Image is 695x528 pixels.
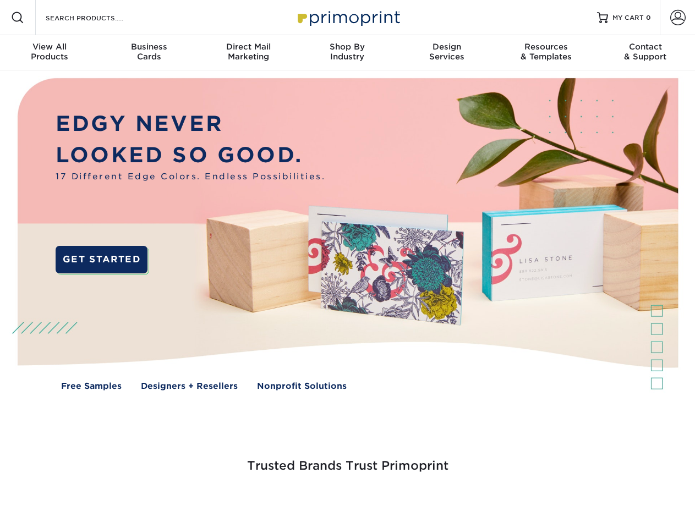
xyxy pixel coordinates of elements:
img: Primoprint [293,5,403,29]
span: MY CART [612,13,644,23]
a: Contact& Support [596,35,695,70]
a: Free Samples [61,380,122,393]
h3: Trusted Brands Trust Primoprint [26,432,670,486]
span: Resources [496,42,595,52]
span: Design [397,42,496,52]
a: Nonprofit Solutions [257,380,347,393]
a: Shop ByIndustry [298,35,397,70]
span: 0 [646,14,651,21]
div: & Templates [496,42,595,62]
div: Cards [99,42,198,62]
div: Services [397,42,496,62]
div: Industry [298,42,397,62]
span: Business [99,42,198,52]
a: Direct MailMarketing [199,35,298,70]
span: 17 Different Edge Colors. Endless Possibilities. [56,170,325,183]
a: DesignServices [397,35,496,70]
img: Freeform [165,502,166,502]
a: GET STARTED [56,246,147,273]
a: Designers + Resellers [141,380,238,393]
p: EDGY NEVER [56,108,325,140]
img: Mini [385,502,386,502]
span: Contact [596,42,695,52]
span: Shop By [298,42,397,52]
a: BusinessCards [99,35,198,70]
div: Marketing [199,42,298,62]
a: Resources& Templates [496,35,595,70]
span: Direct Mail [199,42,298,52]
input: SEARCH PRODUCTS..... [45,11,152,24]
div: & Support [596,42,695,62]
p: LOOKED SO GOOD. [56,140,325,171]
